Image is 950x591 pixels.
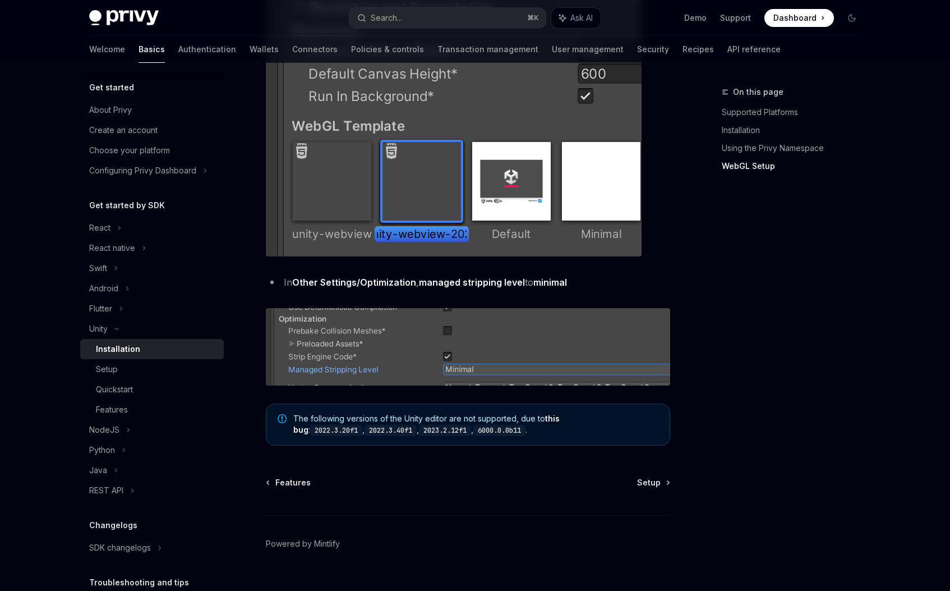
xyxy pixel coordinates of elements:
a: Recipes [682,36,714,63]
div: Python [89,443,115,457]
img: webview-stripping-settings [266,308,670,386]
a: Using the Privy Namespace [722,139,870,157]
h5: Troubleshooting and tips [89,576,189,589]
a: Features [80,400,224,420]
a: Choose your platform [80,140,224,161]
a: Installation [80,339,224,359]
code: 2023.2.12f1 [419,425,471,436]
div: SDK changelogs [89,541,151,555]
a: Dashboard [764,9,834,27]
a: Welcome [89,36,125,63]
div: Installation [96,342,140,356]
a: Transaction management [437,36,538,63]
div: Features [96,403,128,416]
h5: Get started [89,81,134,94]
a: this bug [293,414,560,435]
a: Create an account [80,120,224,140]
div: About Privy [89,103,132,117]
button: Ask AI [551,8,601,28]
span: On this page [733,85,783,99]
strong: minimal [533,277,567,288]
a: Quickstart [80,379,224,400]
span: ⌘ K [527,13,539,22]
div: React native [89,241,135,255]
a: Supported Platforms [722,103,870,121]
span: Dashboard [773,12,817,24]
div: Unity [89,322,108,336]
div: Setup [96,363,118,376]
a: Installation [722,121,870,139]
svg: Note [278,414,287,423]
a: Demo [684,12,707,24]
div: Swift [89,262,107,275]
div: Configuring Privy Dashboard [89,164,196,177]
a: Powered by Mintlify [266,538,340,549]
span: Features [275,477,311,488]
h5: Changelogs [89,519,137,532]
span: Setup [637,477,661,488]
a: Authentication [178,36,236,63]
button: Search...⌘K [349,8,546,28]
a: Setup [637,477,669,488]
div: Android [89,282,118,295]
span: Ask AI [570,12,593,24]
a: User management [552,36,624,63]
img: dark logo [89,10,159,26]
div: React [89,221,110,235]
button: Toggle dark mode [843,9,861,27]
div: Create an account [89,123,158,137]
div: Java [89,464,107,477]
div: Flutter [89,302,112,315]
a: WebGL Setup [722,157,870,175]
a: Wallets [250,36,279,63]
div: Choose your platform [89,144,170,157]
div: REST API [89,484,123,497]
code: 2022.3.40f1 [365,425,417,436]
li: In , to [266,274,670,290]
a: Basics [139,36,165,63]
strong: Other Settings/Optimization [292,277,416,288]
a: API reference [727,36,781,63]
span: The following versions of the Unity editor are not supported, due to : , , , . [293,413,658,436]
code: 2022.3.20f1 [310,425,362,436]
a: Setup [80,359,224,379]
a: Security [637,36,669,63]
div: Quickstart [96,383,133,396]
strong: managed stripping level [419,277,525,288]
h5: Get started by SDK [89,199,165,212]
a: About Privy [80,100,224,120]
code: 6000.0.0b11 [473,425,525,436]
div: NodeJS [89,423,119,437]
a: Features [267,477,311,488]
a: Policies & controls [351,36,424,63]
a: Support [720,12,751,24]
a: Connectors [292,36,338,63]
div: Search... [371,11,402,25]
